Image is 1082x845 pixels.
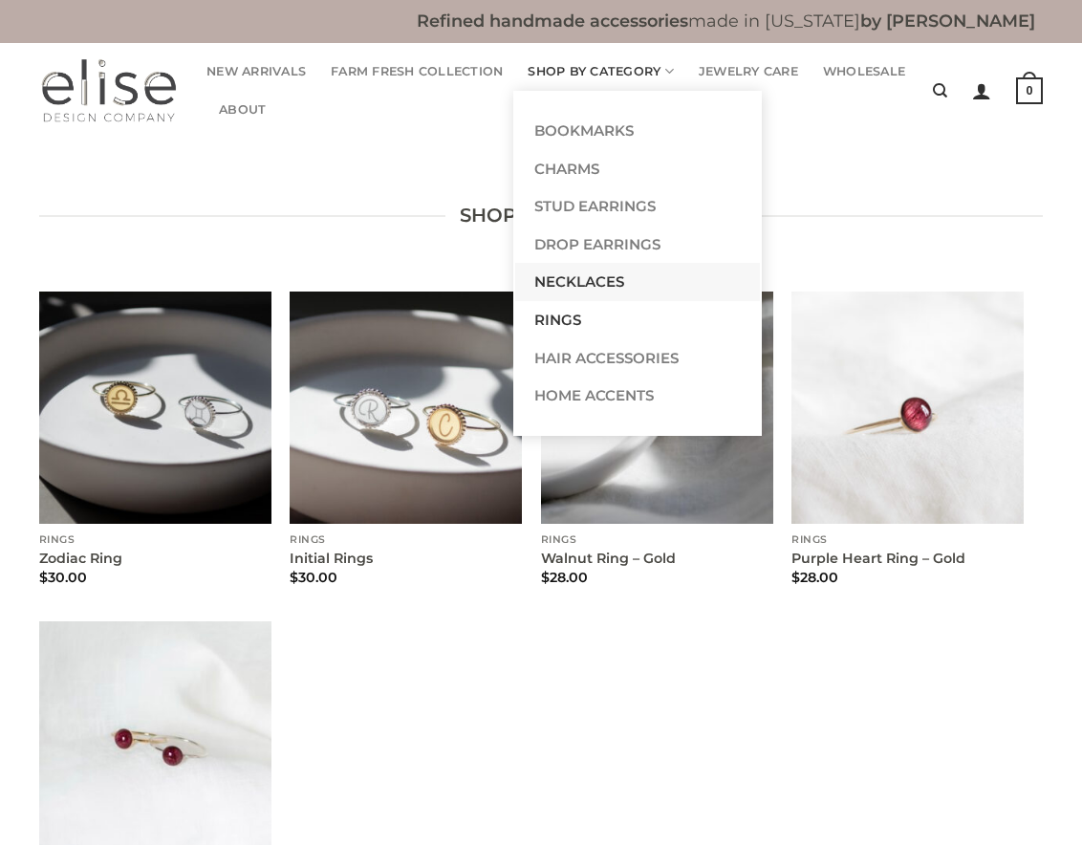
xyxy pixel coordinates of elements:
[417,11,1035,31] b: made in [US_STATE]
[699,53,798,91] a: Jewelry Care
[39,292,271,524] a: Zodiac Ring
[791,569,800,586] span: $
[290,569,298,586] span: $
[933,73,947,109] a: Search
[515,226,760,264] a: Drop Earrings
[515,339,760,378] a: Hair Accessories
[290,292,522,524] a: Initial Rings
[528,53,674,91] a: Shop By Category
[290,569,337,586] bdi: 30.00
[515,263,760,301] a: Necklaces
[206,53,306,91] a: New Arrivals
[331,53,503,91] a: Farm Fresh Collection
[39,569,48,586] span: $
[541,569,550,586] span: $
[515,187,760,226] a: Stud Earrings
[791,550,965,568] a: Purple Heart Ring – Gold
[541,550,676,568] a: Walnut Ring – Gold
[515,301,760,339] a: Rings
[417,11,688,31] b: Refined handmade accessories
[541,569,588,586] bdi: 28.00
[515,150,760,188] a: Charms
[1016,77,1043,104] strong: 0
[460,201,623,231] span: Shop All Rings
[219,91,266,129] a: About
[860,11,1035,31] b: by [PERSON_NAME]
[39,569,87,586] bdi: 30.00
[823,53,905,91] a: Wholesale
[39,550,122,568] a: Zodiac Ring
[1016,64,1043,117] a: 0
[290,550,373,568] a: Initial Rings
[290,534,522,547] p: Rings
[541,534,773,547] p: Rings
[39,534,271,547] p: Rings
[791,292,1024,524] a: Purple Heart Ring - Gold
[515,112,760,150] a: Bookmarks
[791,569,838,586] bdi: 28.00
[515,377,760,415] a: Home Accents
[791,534,1024,547] p: Rings
[39,57,178,124] img: Elise Design Company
